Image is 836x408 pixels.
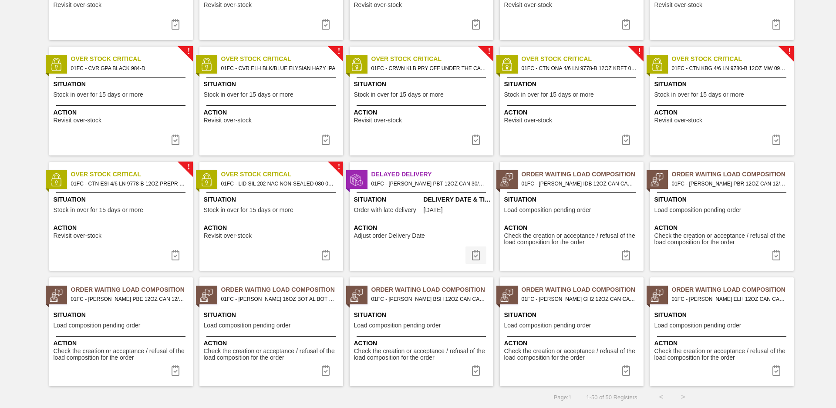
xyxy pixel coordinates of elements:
[766,246,787,264] div: Complete task: 6843460
[471,250,481,260] img: icon-task complete
[354,310,491,320] span: Situation
[465,16,486,33] button: icon-task complete
[204,322,291,329] span: Load composition pending order
[170,250,181,260] img: icon-task complete
[71,294,186,304] span: 01FC - CARR PBE 12OZ CAN 12/12 CAN PK Order - 778405
[654,108,792,117] span: Action
[654,195,792,204] span: Situation
[320,365,331,376] img: icon-task complete
[371,64,486,73] span: 01FC - CRWN KLB PRY OFF UNDER THE CAP PRINTING
[350,173,363,186] img: status
[54,233,101,239] span: Revisit over-stock
[71,54,193,64] span: Over Stock Critical
[71,64,186,73] span: 01FC - CVR GPA BLACK 984-D
[638,48,640,55] span: !
[54,310,191,320] span: Situation
[204,91,293,98] span: Stock in over for 15 days or more
[54,207,143,213] span: Stock in over for 15 days or more
[771,250,782,260] img: icon-task complete
[522,285,644,294] span: Order Waiting Load Composition
[50,289,63,302] img: status
[204,207,293,213] span: Stock in over for 15 days or more
[616,131,637,148] button: icon-task complete
[616,362,637,379] button: icon-task complete
[315,16,336,33] div: Complete task: 6844324
[54,223,191,233] span: Action
[315,131,336,148] div: Complete task: 6844378
[672,179,787,189] span: 01FC - CARR PBR 12OZ CAN 12/12 CAN PK GODZILLA PROMO Order - 778404
[465,362,486,379] div: Complete task: 6843463
[616,16,637,33] div: Complete task: 6844365
[170,365,181,376] img: icon-task complete
[465,131,486,148] div: Complete task: 6844380
[165,362,186,379] button: icon-task complete
[616,16,637,33] button: icon-task complete
[354,322,441,329] span: Load composition pending order
[504,322,591,329] span: Load composition pending order
[766,16,787,33] div: Complete task: 6844372
[654,2,702,8] span: Revisit over-stock
[371,54,493,64] span: Over Stock Critical
[50,173,63,186] img: status
[54,339,191,348] span: Action
[522,294,637,304] span: 01FC - CARR GH2 12OZ CAN CAN PK 6/12 CAN Order - 778408
[616,362,637,379] div: Complete task: 6843464
[54,80,191,89] span: Situation
[204,233,252,239] span: Revisit over-stock
[651,58,664,71] img: status
[165,16,186,33] div: Complete task: 6844319
[204,310,341,320] span: Situation
[221,285,343,294] span: Order Waiting Load Composition
[354,80,491,89] span: Situation
[766,131,787,148] div: Complete task: 6844508
[204,108,341,117] span: Action
[315,246,336,264] div: Complete task: 6844513
[371,179,486,189] span: 01FC - CARR PBT 12OZ CAN 30/12 CAN PK Order - 772207
[315,362,336,379] div: Complete task: 6843462
[200,58,213,71] img: status
[504,310,641,320] span: Situation
[221,64,336,73] span: 01FC - CVR ELH BLK/BLUE ELYSIAN HAZY IPA
[54,91,143,98] span: Stock in over for 15 days or more
[371,294,486,304] span: 01FC - CARR BSH 12OZ CAN CAN PK 12/12 CAN Order - 778407
[54,195,191,204] span: Situation
[165,131,186,148] button: icon-task complete
[187,164,190,170] span: !
[165,246,186,264] div: Complete task: 6844509
[354,91,444,98] span: Stock in over for 15 days or more
[500,58,513,71] img: status
[766,131,787,148] button: icon-task complete
[504,117,552,124] span: Revisit over-stock
[654,348,792,361] span: Check the creation or acceptance / refusal of the load composition for the order
[621,250,631,260] img: icon-task complete
[554,394,572,401] span: Page : 1
[621,365,631,376] img: icon-task complete
[621,19,631,30] img: icon-task complete
[504,108,641,117] span: Action
[500,289,513,302] img: status
[654,223,792,233] span: Action
[354,233,425,239] span: Adjust order Delivery Date
[522,64,637,73] span: 01FC - CTN ONA 4/6 LN 9778-B 12OZ KRFT 0923 NU
[71,285,193,294] span: Order Waiting Load Composition
[165,16,186,33] button: icon-task complete
[488,48,490,55] span: !
[771,19,782,30] img: icon-task complete
[54,117,101,124] span: Revisit over-stock
[672,64,787,73] span: 01FC - CTN KBG 4/6 LN 9780-B 12OZ MW 0923 NUNA
[654,91,744,98] span: Stock in over for 15 days or more
[522,170,644,179] span: Order Waiting Load Composition
[766,246,787,264] button: icon-task complete
[672,170,794,179] span: Order Waiting Load Composition
[204,223,341,233] span: Action
[771,365,782,376] img: icon-task complete
[354,108,491,117] span: Action
[654,233,792,246] span: Check the creation or acceptance / refusal of the load composition for the order
[504,223,641,233] span: Action
[320,19,331,30] img: icon-task complete
[204,348,341,361] span: Check the creation or acceptance / refusal of the load composition for the order
[771,135,782,145] img: icon-task complete
[221,170,343,179] span: Over Stock Critical
[465,246,486,264] div: Complete task: 6841288
[354,195,421,204] span: Situation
